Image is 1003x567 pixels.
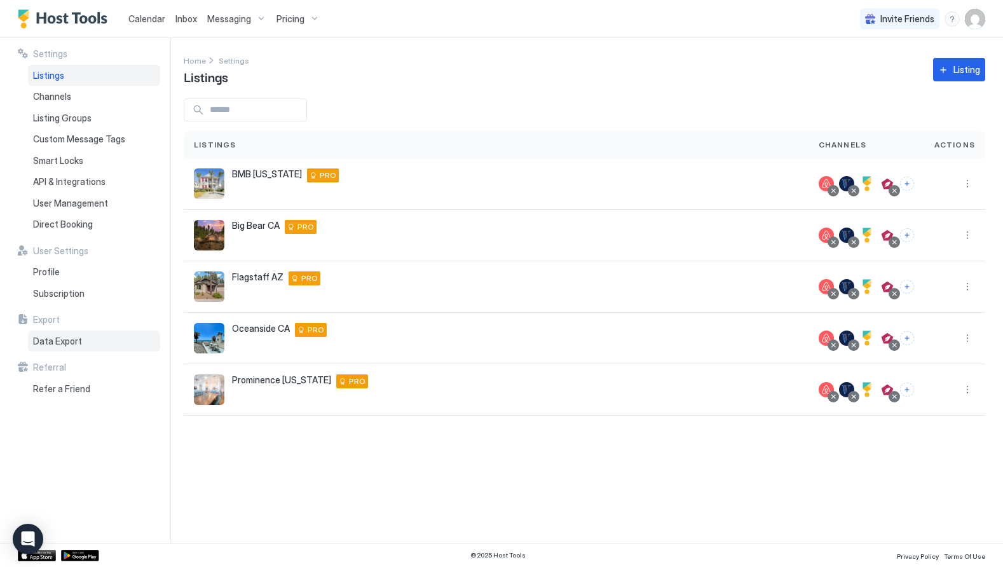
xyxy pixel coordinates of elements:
[965,9,985,29] div: User profile
[33,336,82,347] span: Data Export
[184,53,206,67] div: Breadcrumb
[33,266,60,278] span: Profile
[900,280,914,294] button: Connect channels
[28,331,160,352] a: Data Export
[13,524,43,554] div: Open Intercom Messenger
[960,176,975,191] div: menu
[33,288,85,299] span: Subscription
[184,56,206,65] span: Home
[960,279,975,294] div: menu
[349,376,365,387] span: PRO
[301,273,318,284] span: PRO
[33,113,92,124] span: Listing Groups
[960,331,975,346] div: menu
[232,374,331,386] span: Prominence [US_STATE]
[28,128,160,150] a: Custom Message Tags
[33,176,106,188] span: API & Integrations
[61,550,99,561] a: Google Play Store
[934,139,975,151] span: Actions
[18,550,56,561] a: App Store
[960,228,975,243] div: menu
[184,53,206,67] a: Home
[28,86,160,107] a: Channels
[33,219,93,230] span: Direct Booking
[18,10,113,29] a: Host Tools Logo
[944,552,985,560] span: Terms Of Use
[933,58,985,81] button: Listing
[960,279,975,294] button: More options
[28,261,160,283] a: Profile
[33,133,125,145] span: Custom Message Tags
[945,11,960,27] div: menu
[900,228,914,242] button: Connect channels
[194,220,224,250] div: listing image
[308,324,324,336] span: PRO
[900,383,914,397] button: Connect channels
[297,221,314,233] span: PRO
[219,56,249,65] span: Settings
[232,271,283,283] span: Flagstaff AZ
[28,107,160,129] a: Listing Groups
[205,99,306,121] input: Input Field
[33,362,66,373] span: Referral
[33,383,90,395] span: Refer a Friend
[960,382,975,397] button: More options
[33,91,71,102] span: Channels
[960,382,975,397] div: menu
[128,13,165,24] span: Calendar
[276,13,304,25] span: Pricing
[33,48,67,60] span: Settings
[28,214,160,235] a: Direct Booking
[175,13,197,24] span: Inbox
[28,378,160,400] a: Refer a Friend
[232,323,290,334] span: Oceanside CA
[33,314,60,325] span: Export
[900,177,914,191] button: Connect channels
[33,70,64,81] span: Listings
[880,13,934,25] span: Invite Friends
[960,176,975,191] button: More options
[219,53,249,67] a: Settings
[28,65,160,86] a: Listings
[219,53,249,67] div: Breadcrumb
[28,171,160,193] a: API & Integrations
[33,198,108,209] span: User Management
[320,170,336,181] span: PRO
[28,150,160,172] a: Smart Locks
[128,12,165,25] a: Calendar
[33,245,88,257] span: User Settings
[470,551,526,559] span: © 2025 Host Tools
[232,168,302,180] span: BMB [US_STATE]
[207,13,251,25] span: Messaging
[232,220,280,231] span: Big Bear CA
[28,283,160,304] a: Subscription
[897,549,939,562] a: Privacy Policy
[33,155,83,167] span: Smart Locks
[960,228,975,243] button: More options
[194,139,236,151] span: Listings
[194,374,224,405] div: listing image
[897,552,939,560] span: Privacy Policy
[194,323,224,353] div: listing image
[28,193,160,214] a: User Management
[184,67,228,86] span: Listings
[944,549,985,562] a: Terms Of Use
[960,331,975,346] button: More options
[953,63,980,76] div: Listing
[819,139,867,151] span: Channels
[194,168,224,199] div: listing image
[194,271,224,302] div: listing image
[900,331,914,345] button: Connect channels
[175,12,197,25] a: Inbox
